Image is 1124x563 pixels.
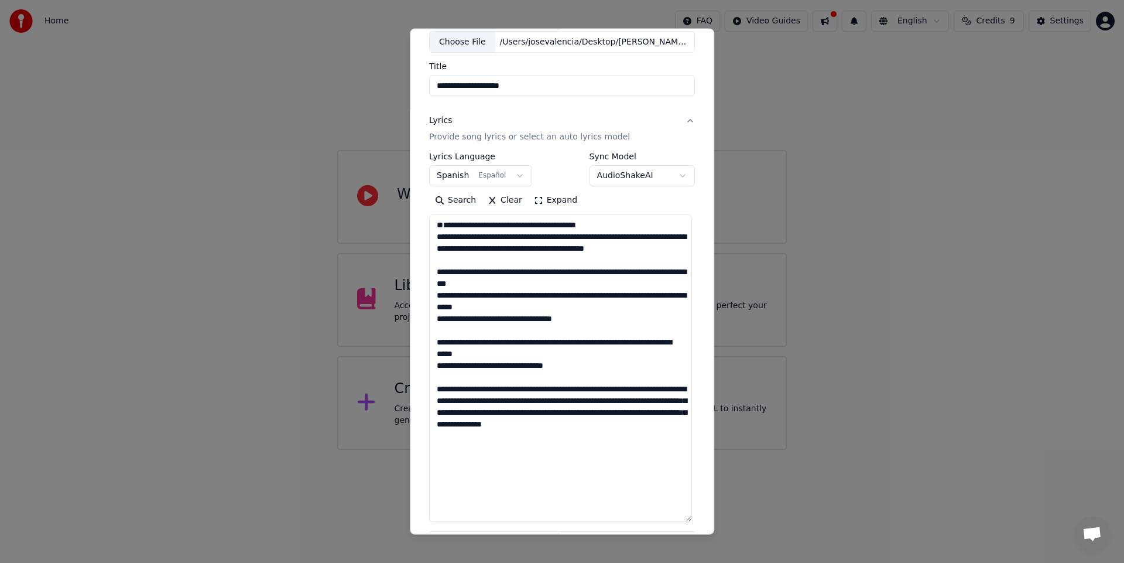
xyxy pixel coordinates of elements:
[429,115,452,127] div: Lyrics
[430,31,495,52] div: Choose File
[429,152,532,161] label: Lyrics Language
[429,105,695,152] button: LyricsProvide song lyrics or select an auto lyrics model
[482,191,528,210] button: Clear
[495,36,694,47] div: /Users/josevalencia/Desktop/[PERSON_NAME]/CANCIONES 1/BENDITO SEA TU NOMBRE.wav
[429,131,630,143] p: Provide song lyrics or select an auto lyrics model
[429,152,695,531] div: LyricsProvide song lyrics or select an auto lyrics model
[429,62,695,70] label: Title
[590,152,695,161] label: Sync Model
[528,191,583,210] button: Expand
[429,191,482,210] button: Search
